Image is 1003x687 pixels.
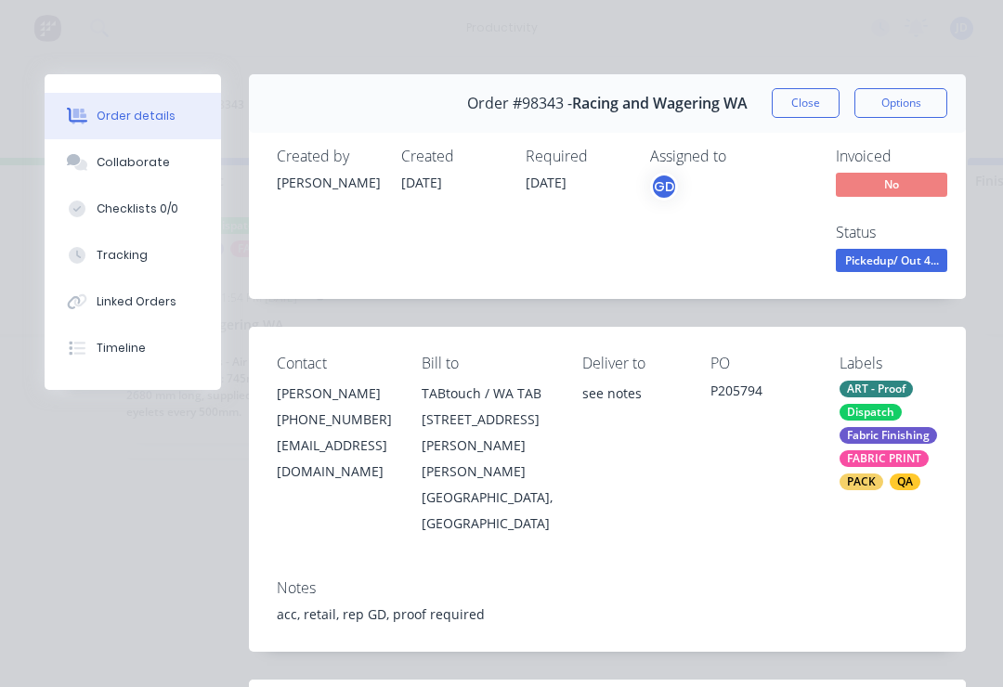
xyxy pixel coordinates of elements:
div: [PERSON_NAME][PHONE_NUMBER][EMAIL_ADDRESS][DOMAIN_NAME] [277,381,392,485]
div: QA [890,473,920,490]
div: Deliver to [582,355,681,372]
button: Options [854,88,947,118]
button: Collaborate [45,139,221,186]
div: Order details [97,108,176,124]
div: TABtouch / WA TAB [STREET_ADDRESS][PERSON_NAME][PERSON_NAME][GEOGRAPHIC_DATA], [GEOGRAPHIC_DATA] [422,381,553,537]
button: Order details [45,93,221,139]
div: PACK [840,473,883,490]
div: Required [526,148,628,165]
button: Close [772,88,840,118]
div: Fabric Finishing [840,427,937,444]
div: see notes [582,381,681,440]
div: acc, retail, rep GD, proof required [277,604,938,624]
div: Notes [277,579,938,597]
span: Order #98343 - [467,95,572,112]
div: Invoiced [836,148,975,165]
div: Checklists 0/0 [97,201,178,217]
div: TABtouch / WA TAB [STREET_ADDRESS][PERSON_NAME] [422,381,553,459]
div: see notes [582,381,681,407]
div: Assigned to [650,148,836,165]
div: Timeline [97,340,146,356]
span: Pickedup/ Out 4... [836,249,947,272]
div: Created by [277,148,379,165]
div: P205794 [710,381,809,407]
button: Linked Orders [45,279,221,325]
div: Status [836,224,975,241]
div: Bill to [422,355,553,372]
div: Dispatch [840,404,902,421]
button: Checklists 0/0 [45,186,221,232]
div: PO [710,355,809,372]
span: Racing and Wagering WA [572,95,748,112]
div: Created [401,148,503,165]
div: FABRIC PRINT [840,450,929,467]
div: [EMAIL_ADDRESS][DOMAIN_NAME] [277,433,392,485]
button: GD [650,173,678,201]
div: Contact [277,355,392,372]
div: Collaborate [97,154,170,171]
button: Tracking [45,232,221,279]
div: Labels [840,355,938,372]
button: Timeline [45,325,221,371]
span: [DATE] [401,174,442,191]
div: [PERSON_NAME] [277,173,379,192]
div: [PERSON_NAME] [277,381,392,407]
div: [PHONE_NUMBER] [277,407,392,433]
div: Linked Orders [97,293,176,310]
div: Tracking [97,247,148,264]
span: [DATE] [526,174,567,191]
div: [PERSON_NAME][GEOGRAPHIC_DATA], [GEOGRAPHIC_DATA] [422,459,553,537]
button: Pickedup/ Out 4... [836,249,947,277]
div: ART - Proof [840,381,913,397]
span: No [836,173,947,196]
